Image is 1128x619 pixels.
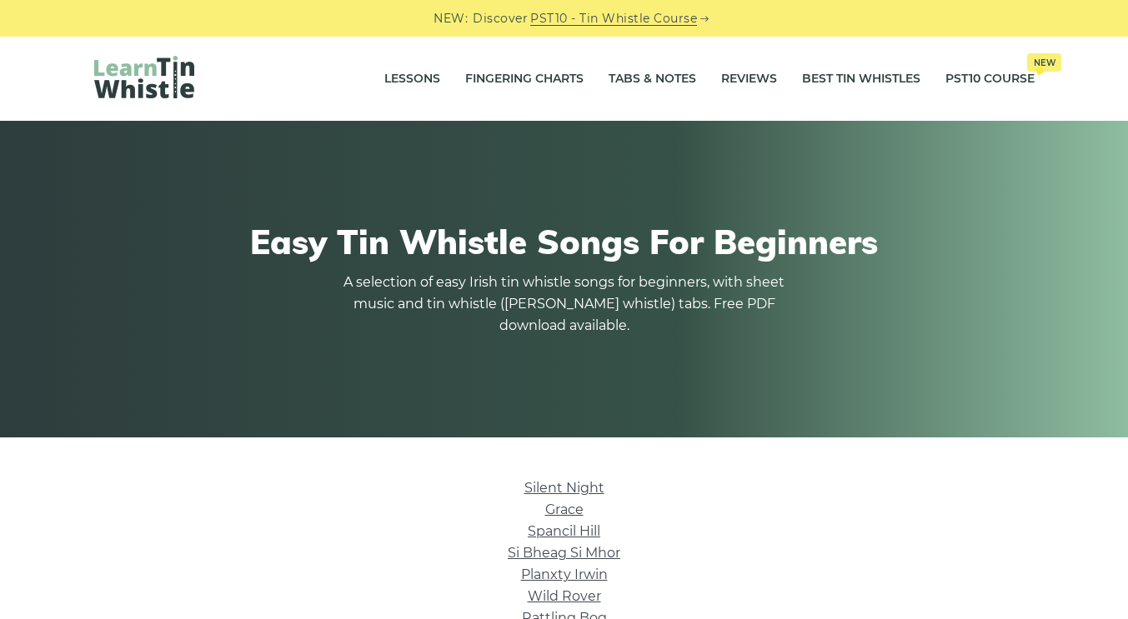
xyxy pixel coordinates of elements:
a: Wild Rover [528,588,601,604]
a: Spancil Hill [528,523,600,539]
a: Planxty Irwin [521,567,608,582]
a: Tabs & Notes [609,58,696,100]
span: New [1027,53,1061,72]
a: Si­ Bheag Si­ Mhor [508,545,620,561]
a: Best Tin Whistles [802,58,920,100]
a: Silent Night [524,480,604,496]
img: LearnTinWhistle.com [94,56,194,98]
a: PST10 CourseNew [945,58,1035,100]
p: A selection of easy Irish tin whistle songs for beginners, with sheet music and tin whistle ([PER... [339,272,790,337]
a: Lessons [384,58,440,100]
a: Grace [545,502,584,517]
a: Fingering Charts [465,58,584,100]
a: Reviews [721,58,777,100]
h1: Easy Tin Whistle Songs For Beginners [94,222,1035,262]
